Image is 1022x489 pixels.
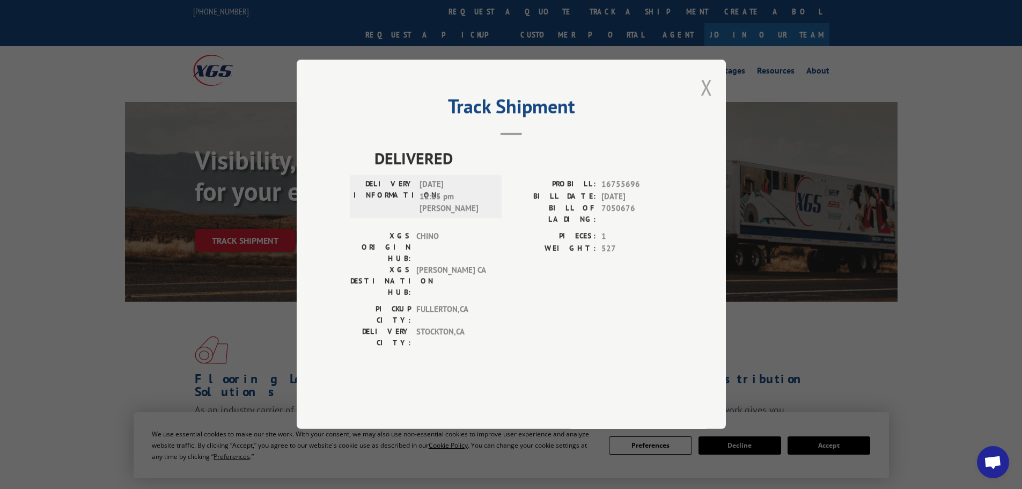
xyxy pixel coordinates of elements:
[601,203,672,225] span: 7050676
[350,326,411,349] label: DELIVERY CITY:
[511,191,596,203] label: BILL DATE:
[601,179,672,191] span: 16755696
[416,231,489,265] span: CHINO
[601,231,672,243] span: 1
[416,265,489,298] span: [PERSON_NAME] CA
[977,446,1009,478] div: Open chat
[420,179,492,215] span: [DATE] 12:15 pm [PERSON_NAME]
[416,326,489,349] span: STOCKTON , CA
[350,99,672,119] h2: Track Shipment
[416,304,489,326] span: FULLERTON , CA
[354,179,414,215] label: DELIVERY INFORMATION:
[511,179,596,191] label: PROBILL:
[350,231,411,265] label: XGS ORIGIN HUB:
[601,191,672,203] span: [DATE]
[511,231,596,243] label: PIECES:
[701,73,712,101] button: Close modal
[350,304,411,326] label: PICKUP CITY:
[511,243,596,255] label: WEIGHT:
[601,243,672,255] span: 527
[350,265,411,298] label: XGS DESTINATION HUB:
[374,147,672,171] span: DELIVERED
[511,203,596,225] label: BILL OF LADING:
